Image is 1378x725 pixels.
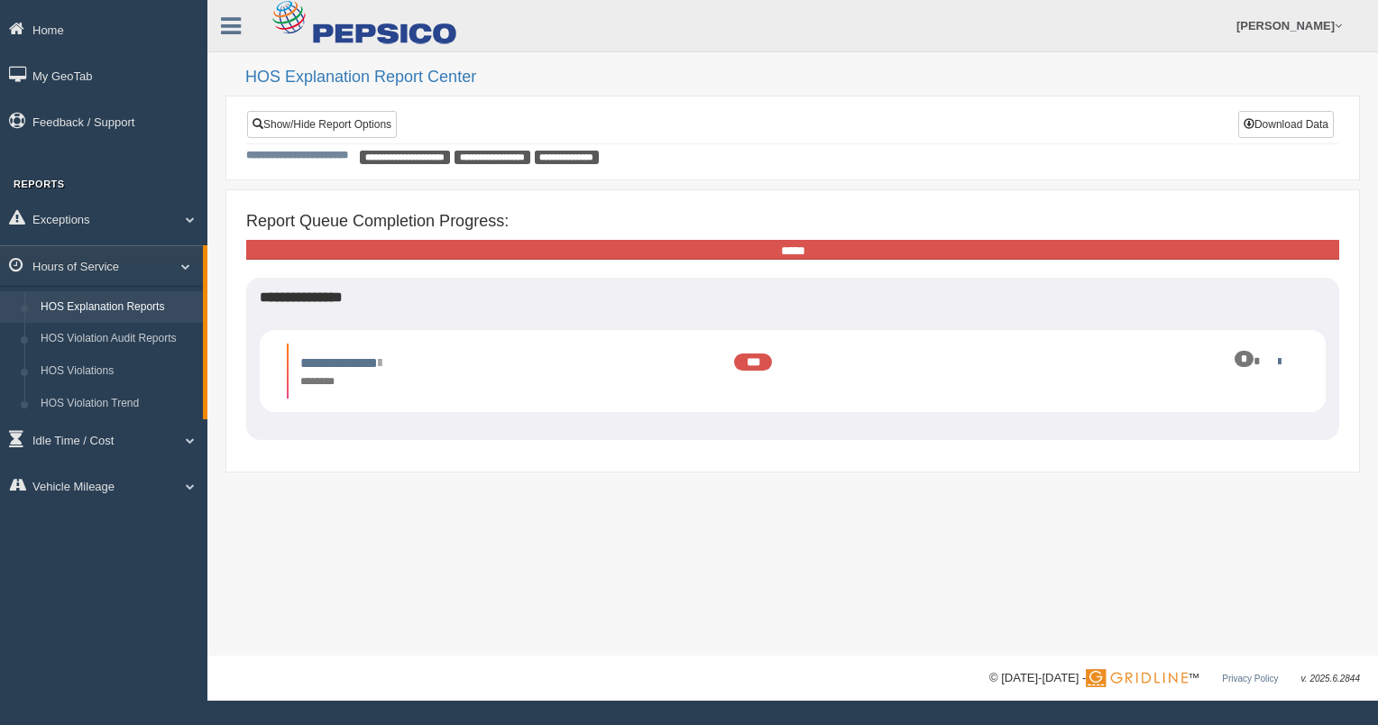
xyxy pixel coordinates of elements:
[32,388,203,420] a: HOS Violation Trend
[287,344,1299,399] li: Expand
[1301,674,1360,684] span: v. 2025.6.2844
[245,69,1360,87] h2: HOS Explanation Report Center
[1238,111,1334,138] button: Download Data
[32,291,203,324] a: HOS Explanation Reports
[32,355,203,388] a: HOS Violations
[989,669,1360,688] div: © [DATE]-[DATE] - ™
[247,111,397,138] a: Show/Hide Report Options
[32,323,203,355] a: HOS Violation Audit Reports
[1086,669,1188,687] img: Gridline
[246,213,1339,231] h4: Report Queue Completion Progress:
[1222,674,1278,684] a: Privacy Policy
